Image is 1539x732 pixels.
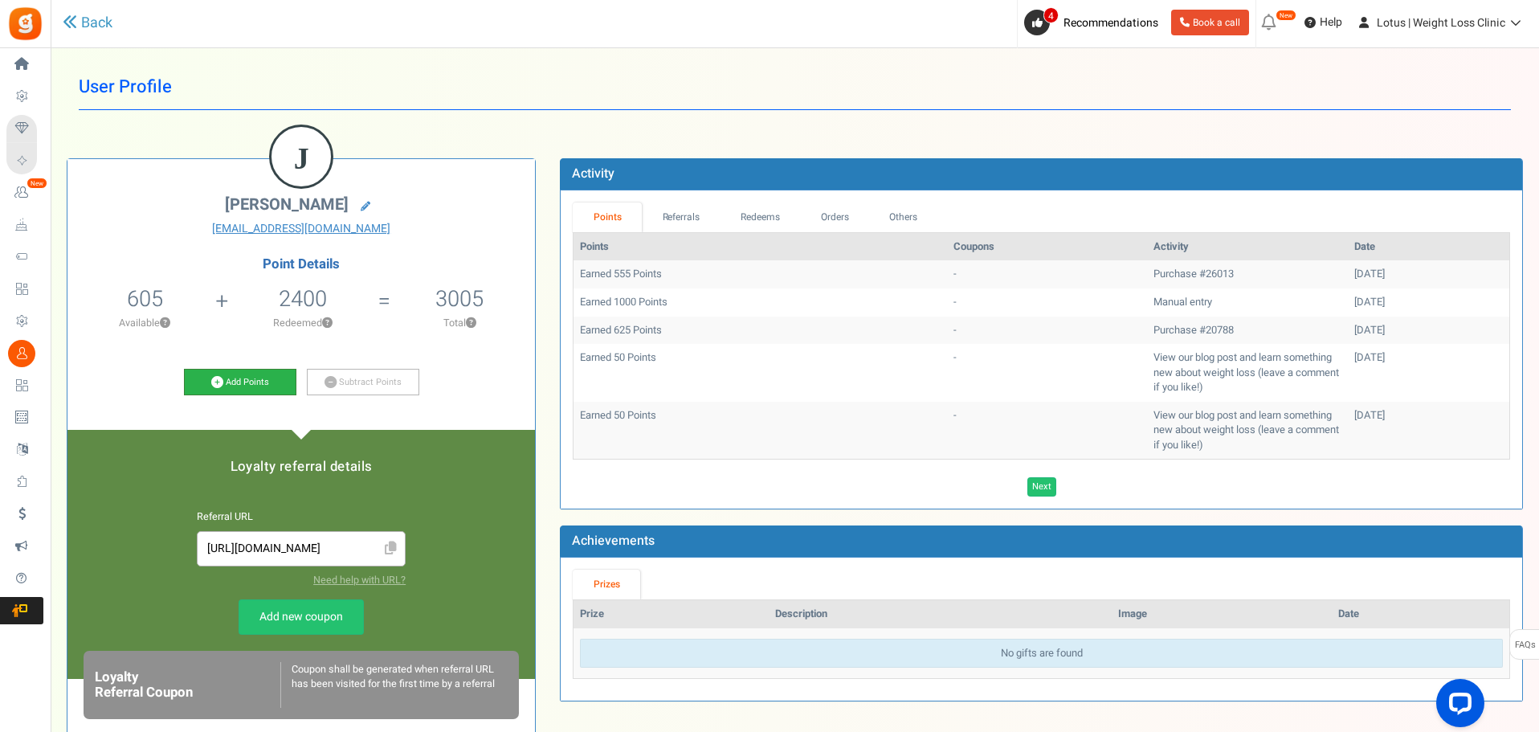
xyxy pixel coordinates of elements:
button: ? [322,318,333,329]
p: Total [392,316,527,330]
td: Earned 1000 Points [574,288,947,317]
th: Image [1112,600,1332,628]
h6: Referral URL [197,512,406,523]
a: Subtract Points [307,369,419,396]
p: Redeemed [230,316,376,330]
td: Purchase #26013 [1147,260,1348,288]
td: - [947,402,1147,460]
td: Earned 625 Points [574,317,947,345]
th: Points [574,233,947,261]
td: Earned 555 Points [574,260,947,288]
span: Click to Copy [378,535,403,563]
b: Achievements [572,531,655,550]
h6: Loyalty Referral Coupon [95,670,280,700]
th: Date [1332,600,1509,628]
a: Help [1298,10,1349,35]
a: Next [1027,477,1056,497]
a: Add Points [184,369,296,396]
div: [DATE] [1354,408,1503,423]
img: Gratisfaction [7,6,43,42]
button: ? [466,318,476,329]
a: Referrals [642,202,721,232]
a: Points [573,202,642,232]
span: Help [1316,14,1342,31]
th: Date [1348,233,1509,261]
div: [DATE] [1354,295,1503,310]
span: [PERSON_NAME] [225,193,349,216]
em: New [27,178,47,189]
th: Description [769,600,1112,628]
span: FAQs [1514,630,1536,660]
b: Activity [572,164,614,183]
td: View our blog post and learn something new about weight loss (leave a comment if you like!) [1147,344,1348,402]
td: Earned 50 Points [574,344,947,402]
div: Coupon shall be generated when referral URL has been visited for the first time by a referral [280,662,508,708]
a: 4 Recommendations [1024,10,1165,35]
h5: Loyalty referral details [84,460,519,474]
em: New [1276,10,1296,21]
th: Activity [1147,233,1348,261]
span: 605 [127,283,163,315]
span: Manual entry [1153,294,1212,309]
td: - [947,288,1147,317]
a: Prizes [573,570,640,599]
td: - [947,317,1147,345]
div: No gifts are found [580,639,1503,669]
a: New [6,179,43,207]
a: Book a call [1171,10,1249,35]
h1: User Profile [79,64,1511,110]
td: View our blog post and learn something new about weight loss (leave a comment if you like!) [1147,402,1348,460]
a: Others [869,202,938,232]
a: Orders [800,202,869,232]
h5: 3005 [435,287,484,311]
span: Lotus | Weight Loss Clinic [1377,14,1505,31]
span: Recommendations [1063,14,1158,31]
button: ? [160,318,170,329]
td: - [947,344,1147,402]
span: 4 [1043,7,1059,23]
a: [EMAIL_ADDRESS][DOMAIN_NAME] [80,221,523,237]
th: Prize [574,600,768,628]
a: Need help with URL? [313,573,406,587]
p: Available [76,316,214,330]
td: - [947,260,1147,288]
h4: Point Details [67,257,535,272]
td: Earned 50 Points [574,402,947,460]
figcaption: J [271,127,331,190]
h5: 2400 [279,287,327,311]
div: [DATE] [1354,350,1503,366]
th: Coupons [947,233,1147,261]
div: [DATE] [1354,323,1503,338]
a: Add new coupon [239,599,364,635]
div: [DATE] [1354,267,1503,282]
a: Redeems [721,202,801,232]
td: Purchase #20788 [1147,317,1348,345]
